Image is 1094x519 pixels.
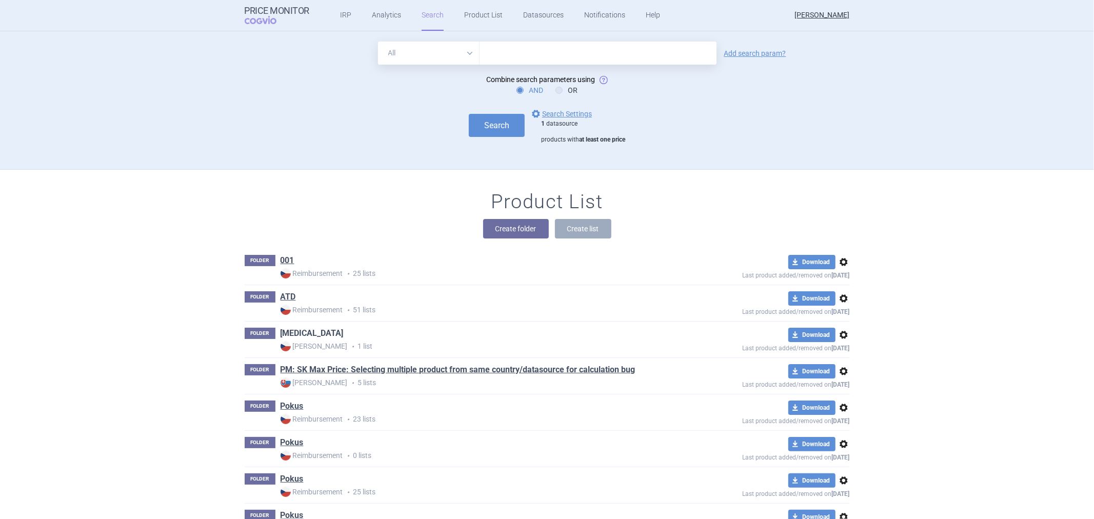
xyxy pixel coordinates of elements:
i: • [343,269,353,279]
p: 51 lists [281,305,668,315]
p: FOLDER [245,291,275,303]
label: OR [555,85,578,95]
strong: [DATE] [832,454,850,461]
button: Search [469,114,525,137]
button: Download [788,437,836,451]
p: 25 lists [281,487,668,497]
span: COGVIO [245,16,291,24]
span: Combine search parameters using [487,75,595,84]
strong: [DATE] [832,381,850,388]
strong: [DATE] [832,490,850,497]
button: Create folder [483,219,549,238]
strong: [DATE] [832,272,850,279]
h1: PM: SK Max Price: Selecting multiple product from same country/datasource for calculation bug [281,364,635,377]
div: datasource products with [541,120,625,144]
h1: Humira [281,328,344,341]
p: FOLDER [245,364,275,375]
p: Last product added/removed on [668,415,850,425]
img: SK [281,377,291,388]
a: Price MonitorCOGVIO [245,6,310,25]
p: 23 lists [281,414,668,425]
h1: Pokus [281,437,304,450]
h1: 001 [281,255,294,268]
img: CZ [281,268,291,278]
button: Download [788,255,836,269]
p: 0 lists [281,450,668,461]
i: • [343,487,353,497]
button: Download [788,473,836,488]
i: • [348,342,358,352]
a: Pokus [281,437,304,448]
p: 1 list [281,341,668,352]
strong: 1 [541,120,545,127]
strong: at least one price [579,136,625,143]
img: CZ [281,341,291,351]
button: Create list [555,219,611,238]
p: Last product added/removed on [668,378,850,388]
strong: [DATE] [832,308,850,315]
h1: Product List [491,190,603,214]
a: Pokus [281,401,304,412]
strong: [PERSON_NAME] [281,377,348,388]
p: 5 lists [281,377,668,388]
p: Last product added/removed on [668,342,850,352]
p: 25 lists [281,268,668,279]
p: Last product added/removed on [668,306,850,315]
a: [MEDICAL_DATA] [281,328,344,339]
h1: ATD [281,291,296,305]
strong: [DATE] [832,345,850,352]
a: PM: SK Max Price: Selecting multiple product from same country/datasource for calculation bug [281,364,635,375]
button: Download [788,328,836,342]
strong: Reimbursement [281,487,343,497]
i: • [348,378,358,388]
p: FOLDER [245,473,275,485]
h1: Pokus [281,473,304,487]
strong: Reimbursement [281,414,343,424]
strong: [DATE] [832,417,850,425]
strong: Reimbursement [281,268,343,278]
i: • [343,305,353,315]
p: FOLDER [245,437,275,448]
strong: Price Monitor [245,6,310,16]
p: FOLDER [245,255,275,266]
button: Download [788,401,836,415]
p: Last product added/removed on [668,451,850,461]
h1: Pokus [281,401,304,414]
p: FOLDER [245,328,275,339]
strong: Reimbursement [281,450,343,461]
p: Last product added/removed on [668,269,850,279]
img: CZ [281,414,291,424]
i: • [343,414,353,425]
strong: Reimbursement [281,305,343,315]
a: ATD [281,291,296,303]
label: AND [516,85,543,95]
strong: [PERSON_NAME] [281,341,348,351]
a: Pokus [281,473,304,485]
a: 001 [281,255,294,266]
img: CZ [281,450,291,461]
a: Add search param? [724,50,786,57]
img: CZ [281,487,291,497]
i: • [343,451,353,461]
a: Search Settings [530,108,592,120]
button: Download [788,364,836,378]
p: Last product added/removed on [668,488,850,497]
img: CZ [281,305,291,315]
button: Download [788,291,836,306]
p: FOLDER [245,401,275,412]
